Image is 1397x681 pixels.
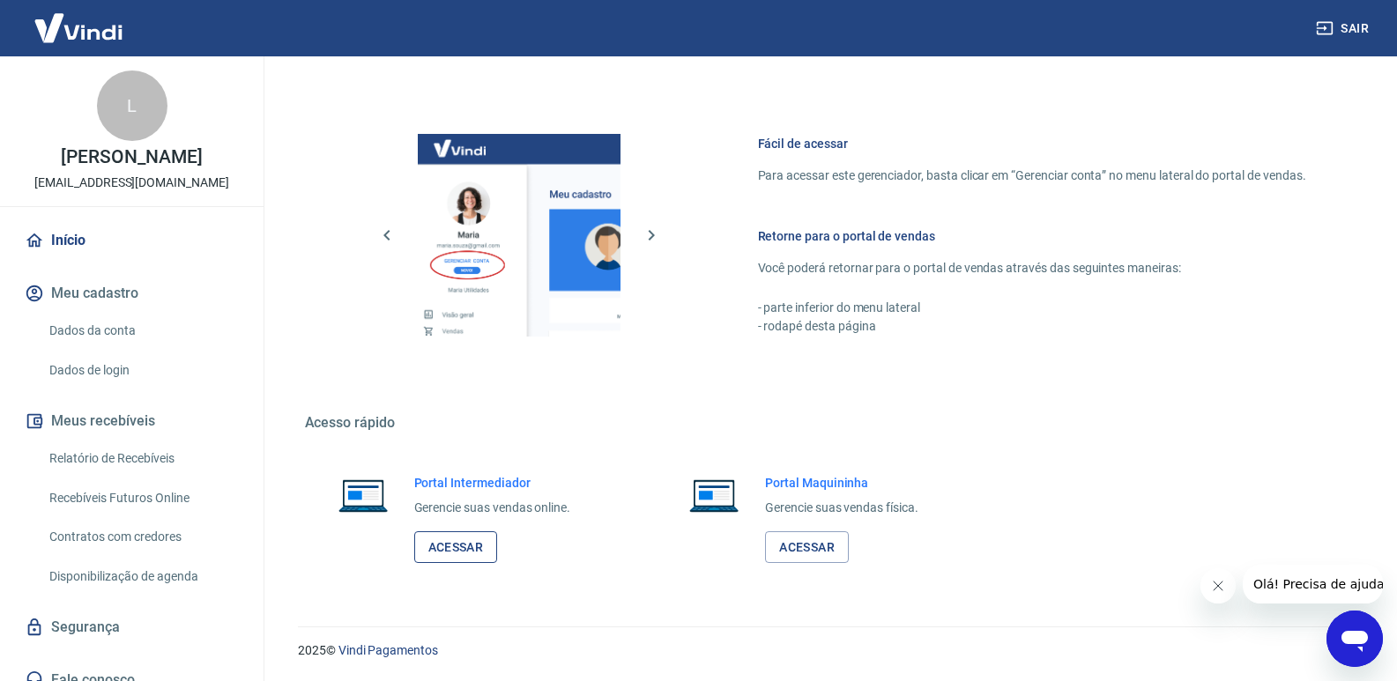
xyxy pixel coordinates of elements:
a: Segurança [21,608,242,647]
a: Vindi Pagamentos [338,643,438,657]
p: - rodapé desta página [758,317,1306,336]
iframe: Botão para abrir a janela de mensagens [1326,611,1383,667]
a: Contratos com credores [42,519,242,555]
h5: Acesso rápido [305,414,1349,432]
p: Para acessar este gerenciador, basta clicar em “Gerenciar conta” no menu lateral do portal de ven... [758,167,1306,185]
a: Acessar [765,531,849,564]
iframe: Fechar mensagem [1200,568,1236,603]
p: Gerencie suas vendas online. [414,499,571,517]
a: Dados da conta [42,313,242,349]
h6: Portal Intermediador [414,474,571,492]
a: Início [21,221,242,260]
p: Você poderá retornar para o portal de vendas através das seguintes maneiras: [758,259,1306,278]
img: Imagem de um notebook aberto [326,474,400,516]
button: Sair [1312,12,1376,45]
a: Recebíveis Futuros Online [42,480,242,516]
a: Disponibilização de agenda [42,559,242,595]
iframe: Mensagem da empresa [1243,565,1383,603]
button: Meu cadastro [21,274,242,313]
a: Dados de login [42,352,242,389]
img: Vindi [21,1,136,55]
a: Acessar [414,531,498,564]
h6: Portal Maquininha [765,474,918,492]
p: - parte inferior do menu lateral [758,299,1306,317]
p: [PERSON_NAME] [61,148,202,167]
div: L [97,70,167,141]
span: Olá! Precisa de ajuda? [11,12,148,26]
button: Meus recebíveis [21,402,242,440]
p: 2025 © [298,641,1355,660]
h6: Retorne para o portal de vendas [758,227,1306,245]
h6: Fácil de acessar [758,135,1306,152]
a: Relatório de Recebíveis [42,440,242,477]
img: Imagem de um notebook aberto [677,474,751,516]
p: [EMAIL_ADDRESS][DOMAIN_NAME] [34,174,229,192]
p: Gerencie suas vendas física. [765,499,918,517]
img: Imagem da dashboard mostrando o botão de gerenciar conta na sidebar no lado esquerdo [418,134,620,337]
